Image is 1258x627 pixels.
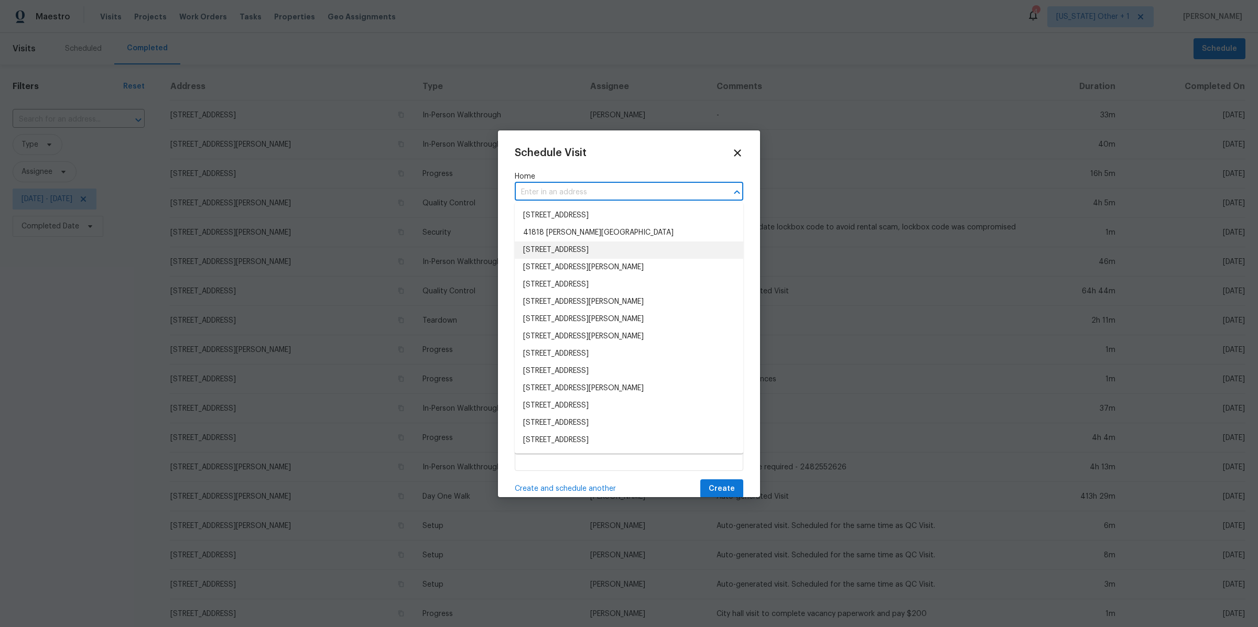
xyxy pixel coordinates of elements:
li: [STREET_ADDRESS][PERSON_NAME] [515,259,743,276]
li: [STREET_ADDRESS] [515,241,743,259]
label: Home [515,171,743,182]
span: Create [709,482,735,496]
button: Close [730,185,744,200]
li: [STREET_ADDRESS][PERSON_NAME] [515,311,743,328]
li: [STREET_ADDRESS][PERSON_NAME] [515,293,743,311]
li: [STREET_ADDRESS] [515,345,743,362]
li: [STREET_ADDRESS] [515,362,743,380]
li: [STREET_ADDRESS] [515,207,743,224]
button: Create [700,479,743,499]
input: Enter in an address [515,184,714,201]
li: [STREET_ADDRESS][PERSON_NAME] [515,449,743,466]
span: Schedule Visit [515,148,587,158]
li: [STREET_ADDRESS] [515,276,743,293]
li: 41818 [PERSON_NAME][GEOGRAPHIC_DATA] [515,224,743,241]
span: Close [732,147,743,159]
li: [STREET_ADDRESS][PERSON_NAME] [515,380,743,397]
li: [STREET_ADDRESS] [515,432,743,449]
li: [STREET_ADDRESS] [515,397,743,414]
li: [STREET_ADDRESS][PERSON_NAME] [515,328,743,345]
li: [STREET_ADDRESS] [515,414,743,432]
span: Create and schedule another [515,483,616,494]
